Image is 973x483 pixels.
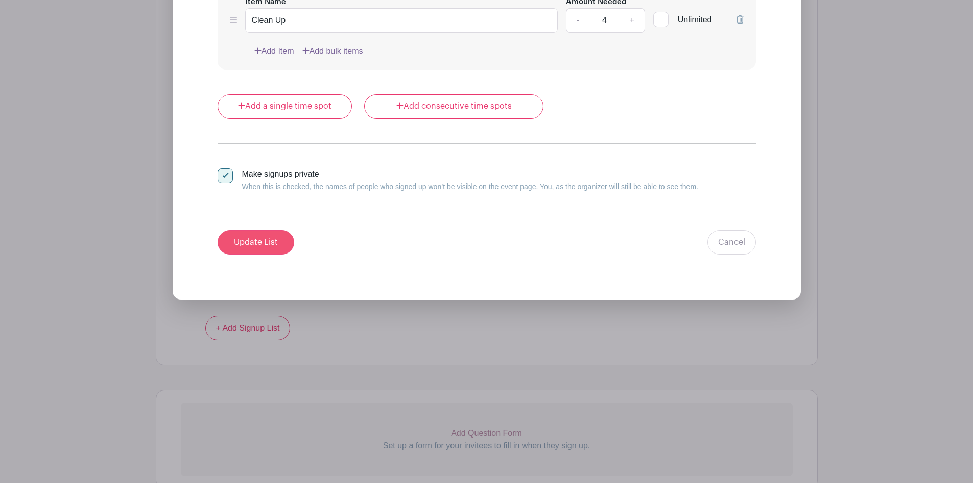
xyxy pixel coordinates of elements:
small: When this is checked, the names of people who signed up won’t be visible on the event page. You, ... [242,182,698,191]
input: e.g. Snacks or Check-in Attendees [245,8,558,33]
a: Add consecutive time spots [364,94,543,119]
a: + [619,8,645,33]
div: Make signups private [242,168,698,193]
a: - [566,8,589,33]
input: Update List [218,230,294,255]
span: Unlimited [678,15,712,24]
a: Add Item [254,45,294,57]
a: Add a single time spot [218,94,352,119]
a: Add bulk items [302,45,363,57]
a: Cancel [707,230,756,255]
